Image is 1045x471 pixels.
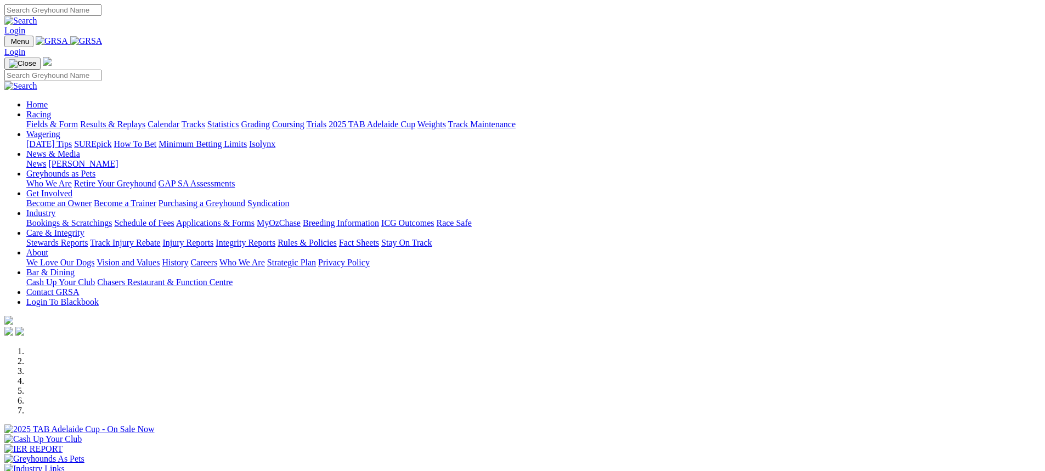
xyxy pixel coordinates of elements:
[26,238,1041,248] div: Care & Integrity
[267,258,316,267] a: Strategic Plan
[4,36,33,47] button: Toggle navigation
[4,424,155,434] img: 2025 TAB Adelaide Cup - On Sale Now
[26,179,72,188] a: Who We Are
[26,268,75,277] a: Bar & Dining
[97,277,233,287] a: Chasers Restaurant & Function Centre
[4,81,37,91] img: Search
[148,120,179,129] a: Calendar
[4,327,13,336] img: facebook.svg
[15,327,24,336] img: twitter.svg
[381,218,434,228] a: ICG Outcomes
[26,110,51,119] a: Racing
[4,16,37,26] img: Search
[114,139,157,149] a: How To Bet
[436,218,471,228] a: Race Safe
[26,179,1041,189] div: Greyhounds as Pets
[162,258,188,267] a: History
[162,238,213,247] a: Injury Reports
[26,208,55,218] a: Industry
[272,120,304,129] a: Coursing
[4,454,84,464] img: Greyhounds As Pets
[4,444,63,454] img: IER REPORT
[417,120,446,129] a: Weights
[26,238,88,247] a: Stewards Reports
[26,258,1041,268] div: About
[4,58,41,70] button: Toggle navigation
[26,277,1041,287] div: Bar & Dining
[74,179,156,188] a: Retire Your Greyhound
[36,36,68,46] img: GRSA
[26,139,1041,149] div: Wagering
[26,218,1041,228] div: Industry
[219,258,265,267] a: Who We Are
[26,159,46,168] a: News
[381,238,432,247] a: Stay On Track
[26,129,60,139] a: Wagering
[159,179,235,188] a: GAP SA Assessments
[26,277,95,287] a: Cash Up Your Club
[247,198,289,208] a: Syndication
[159,139,247,149] a: Minimum Betting Limits
[26,139,72,149] a: [DATE] Tips
[4,316,13,325] img: logo-grsa-white.png
[26,218,112,228] a: Bookings & Scratchings
[11,37,29,46] span: Menu
[97,258,160,267] a: Vision and Values
[4,434,82,444] img: Cash Up Your Club
[329,120,415,129] a: 2025 TAB Adelaide Cup
[182,120,205,129] a: Tracks
[26,228,84,237] a: Care & Integrity
[4,70,101,81] input: Search
[48,159,118,168] a: [PERSON_NAME]
[4,47,25,56] a: Login
[94,198,156,208] a: Become a Trainer
[339,238,379,247] a: Fact Sheets
[249,139,275,149] a: Isolynx
[26,258,94,267] a: We Love Our Dogs
[26,198,1041,208] div: Get Involved
[159,198,245,208] a: Purchasing a Greyhound
[26,100,48,109] a: Home
[306,120,326,129] a: Trials
[26,120,78,129] a: Fields & Form
[70,36,103,46] img: GRSA
[26,287,79,297] a: Contact GRSA
[257,218,301,228] a: MyOzChase
[26,198,92,208] a: Become an Owner
[241,120,270,129] a: Grading
[26,189,72,198] a: Get Involved
[114,218,174,228] a: Schedule of Fees
[26,248,48,257] a: About
[80,120,145,129] a: Results & Replays
[318,258,370,267] a: Privacy Policy
[43,57,52,66] img: logo-grsa-white.png
[74,139,111,149] a: SUREpick
[26,149,80,158] a: News & Media
[26,159,1041,169] div: News & Media
[278,238,337,247] a: Rules & Policies
[207,120,239,129] a: Statistics
[303,218,379,228] a: Breeding Information
[448,120,516,129] a: Track Maintenance
[190,258,217,267] a: Careers
[216,238,275,247] a: Integrity Reports
[26,120,1041,129] div: Racing
[4,4,101,16] input: Search
[9,59,36,68] img: Close
[176,218,255,228] a: Applications & Forms
[4,26,25,35] a: Login
[26,169,95,178] a: Greyhounds as Pets
[90,238,160,247] a: Track Injury Rebate
[26,297,99,307] a: Login To Blackbook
